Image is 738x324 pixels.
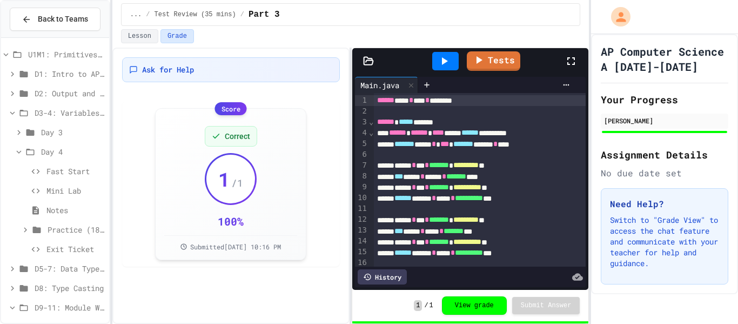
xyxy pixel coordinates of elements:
span: Test Review (35 mins) [155,10,236,19]
div: 5 [355,138,368,149]
span: Ask for Help [142,64,194,75]
span: / [146,10,150,19]
div: 6 [355,149,368,160]
span: / 1 [231,175,243,190]
div: 11 [355,203,368,214]
div: 7 [355,160,368,171]
span: Exit Ticket [46,243,105,255]
span: Mini Lab [46,185,105,196]
div: 10 [355,193,368,203]
span: Submit Answer [521,301,572,310]
span: Fast Start [46,166,105,177]
div: Main.java [355,80,405,91]
div: 9 [355,182,368,193]
span: / [240,10,244,19]
span: Day 3 [41,127,105,138]
span: 1 [414,300,422,311]
span: Day 4 [41,146,105,157]
span: D5-7: Data Types and Number Calculations [35,263,105,274]
div: 3 [355,117,368,128]
a: Tests [467,51,520,71]
iframe: chat widget [693,281,727,313]
p: Switch to "Grade View" to access the chat feature and communicate with your teacher for help and ... [610,215,719,269]
span: Correct [225,131,250,142]
span: D8: Type Casting [35,282,105,294]
div: 100 % [218,214,244,229]
span: Practice (18 mins) [48,224,105,235]
iframe: chat widget [648,234,727,280]
div: [PERSON_NAME] [604,116,725,125]
div: 2 [355,106,368,117]
span: Notes [46,204,105,216]
h1: AP Computer Science A [DATE]-[DATE] [601,44,728,74]
span: D9-11: Module Wrap Up [35,302,105,313]
button: Submit Answer [512,297,580,314]
div: Main.java [355,77,418,93]
span: Fold line [368,128,374,137]
button: Grade [160,29,194,43]
span: Submitted [DATE] 10:16 PM [190,242,281,251]
div: 15 [355,247,368,257]
button: Back to Teams [10,8,100,31]
span: Fold line [368,117,374,126]
div: 13 [355,225,368,236]
span: 1 [430,301,433,310]
span: D2: Output and Compiling Code [35,88,105,99]
button: View grade [442,296,507,315]
span: D3-4: Variables and Input [35,107,105,118]
h2: Assignment Details [601,147,728,162]
div: 12 [355,214,368,225]
div: No due date set [601,167,728,180]
span: U1M1: Primitives, Variables, Basic I/O [28,49,105,60]
div: My Account [600,4,633,29]
div: 8 [355,171,368,182]
div: 1 [355,95,368,106]
div: History [358,269,407,285]
span: Part 3 [249,8,280,21]
span: D1: Intro to APCSA [35,68,105,80]
span: Back to Teams [38,14,88,25]
div: 16 [355,257,368,268]
span: 1 [218,168,230,190]
span: ... [130,10,142,19]
div: 14 [355,236,368,247]
h2: Your Progress [601,92,728,107]
div: 4 [355,128,368,138]
span: / [424,301,428,310]
h3: Need Help? [610,197,719,210]
div: Score [215,102,247,115]
button: Lesson [121,29,158,43]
